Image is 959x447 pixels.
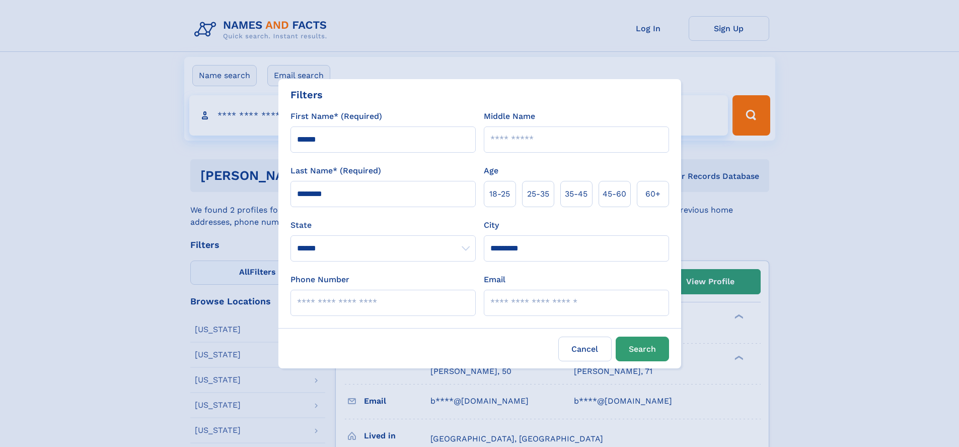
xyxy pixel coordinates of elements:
span: 25‑35 [527,188,549,200]
label: First Name* (Required) [290,110,382,122]
span: 18‑25 [489,188,510,200]
label: Cancel [558,337,612,361]
label: Last Name* (Required) [290,165,381,177]
button: Search [616,337,669,361]
span: 35‑45 [565,188,587,200]
label: Email [484,274,505,286]
div: Filters [290,87,323,102]
label: State [290,219,476,231]
label: Age [484,165,498,177]
label: City [484,219,499,231]
span: 45‑60 [603,188,626,200]
label: Phone Number [290,274,349,286]
label: Middle Name [484,110,535,122]
span: 60+ [645,188,660,200]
